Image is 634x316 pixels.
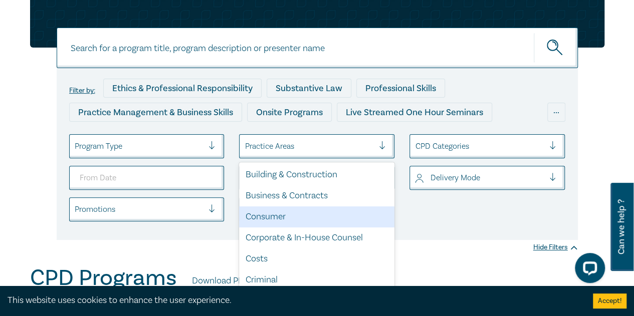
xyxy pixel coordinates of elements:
div: Consumer [239,206,394,227]
input: select [415,172,417,183]
div: Substantive Law [267,79,351,98]
h1: CPD Programs [30,265,177,291]
div: This website uses cookies to enhance the user experience. [8,294,578,307]
div: Hide Filters [533,242,578,252]
div: Live Streamed Practical Workshops [263,127,422,146]
div: ... [547,103,565,122]
a: Download PDF [192,274,249,287]
input: From Date [69,166,225,190]
div: Costs [239,248,394,269]
label: Filter by: [69,87,95,95]
input: select [75,204,77,215]
input: select [75,141,77,152]
div: Live Streamed One Hour Seminars [337,103,492,122]
span: Can we help ? [616,189,626,265]
div: Corporate & In-House Counsel [239,227,394,248]
div: Practice Management & Business Skills [69,103,242,122]
div: Ethics & Professional Responsibility [103,79,262,98]
iframe: LiveChat chat widget [567,249,609,291]
div: Onsite Programs [247,103,332,122]
div: Criminal [239,269,394,290]
input: Search for a program title, program description or presenter name [57,28,578,68]
div: Professional Skills [356,79,445,98]
input: select [415,141,417,152]
div: Business & Contracts [239,185,394,206]
input: select [245,141,247,152]
div: Live Streamed Conferences and Intensives [69,127,258,146]
div: Building & Construction [239,164,394,185]
button: Accept cookies [593,293,626,308]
